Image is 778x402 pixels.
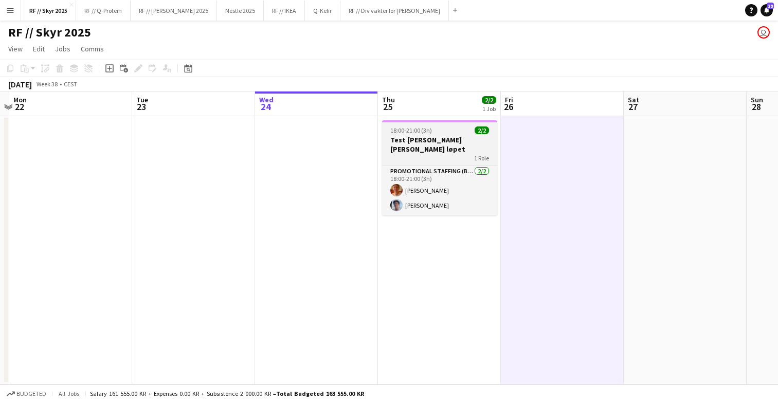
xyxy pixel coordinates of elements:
span: 29 [767,3,774,9]
button: RF // Skyr 2025 [21,1,76,21]
span: Total Budgeted 163 555.00 KR [276,390,364,397]
span: Comms [81,44,104,53]
span: Sun [751,95,763,104]
span: 2/2 [475,126,489,134]
span: View [8,44,23,53]
span: 2/2 [482,96,496,104]
a: View [4,42,27,56]
span: 1 Role [474,154,489,162]
span: 22 [12,101,27,113]
app-job-card: 18:00-21:00 (3h)2/2Test [PERSON_NAME] [PERSON_NAME] løpet1 RolePromotional Staffing (Brand Ambass... [382,120,497,215]
a: 29 [761,4,773,16]
span: Tue [136,95,148,104]
div: 1 Job [482,105,496,113]
span: Thu [382,95,395,104]
span: 23 [135,101,148,113]
span: 28 [749,101,763,113]
span: Budgeted [16,390,46,397]
span: 24 [258,101,274,113]
a: Edit [29,42,49,56]
span: 26 [503,101,513,113]
span: Mon [13,95,27,104]
button: RF // IKEA [264,1,305,21]
button: Budgeted [5,388,48,399]
h1: RF // Skyr 2025 [8,25,91,40]
div: CEST [64,80,77,88]
div: [DATE] [8,79,32,89]
app-user-avatar: Fredrikke Moland Flesner [757,26,770,39]
span: 25 [381,101,395,113]
div: Salary 161 555.00 KR + Expenses 0.00 KR + Subsistence 2 000.00 KR = [90,390,364,397]
button: RF // [PERSON_NAME] 2025 [131,1,217,21]
button: Q-Kefir [305,1,340,21]
span: Fri [505,95,513,104]
button: RF // Div vakter for [PERSON_NAME] [340,1,449,21]
span: 27 [626,101,639,113]
a: Jobs [51,42,75,56]
span: Jobs [55,44,70,53]
span: 18:00-21:00 (3h) [390,126,432,134]
span: All jobs [57,390,81,397]
button: RF // Q-Protein [76,1,131,21]
button: Nestle 2025 [217,1,264,21]
span: Wed [259,95,274,104]
span: Week 38 [34,80,60,88]
app-card-role: Promotional Staffing (Brand Ambassadors)2/218:00-21:00 (3h)[PERSON_NAME][PERSON_NAME] [382,166,497,215]
span: Sat [628,95,639,104]
a: Comms [77,42,108,56]
span: Edit [33,44,45,53]
h3: Test [PERSON_NAME] [PERSON_NAME] løpet [382,135,497,154]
